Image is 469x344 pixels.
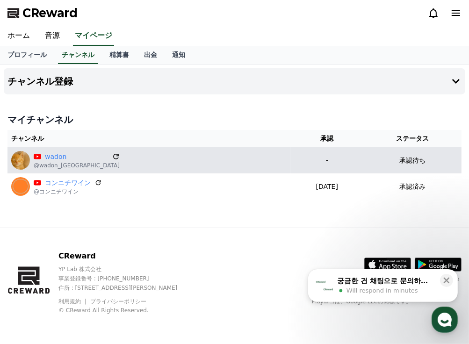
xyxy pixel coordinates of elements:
[45,152,108,162] a: wadon
[22,6,78,21] span: CReward
[7,76,73,86] h4: チャンネル登録
[137,46,165,64] a: 出金
[34,162,120,169] p: @wadon_[GEOGRAPHIC_DATA]
[11,177,30,196] img: コンニチワイン
[90,298,146,305] a: プライバシーポリシー
[165,46,193,64] a: 通知
[58,284,194,292] p: 住所 : [STREET_ADDRESS][PERSON_NAME]
[399,156,426,165] p: 承認待ち
[37,26,67,46] a: 音源
[62,266,121,290] a: Messages
[7,130,291,147] th: チャンネル
[58,298,88,305] a: 利用規約
[78,281,105,288] span: Messages
[291,130,363,147] th: 承認
[3,266,62,290] a: Home
[73,26,114,46] a: マイページ
[24,280,40,288] span: Home
[58,251,194,262] p: CReward
[399,182,426,192] p: 承認済み
[34,188,102,195] p: @コンニチワイン
[7,6,78,21] a: CReward
[102,46,137,64] a: 精算書
[58,46,98,64] a: チャンネル
[363,130,462,147] th: ステータス
[58,265,194,273] p: YP Lab 株式会社
[7,113,462,126] h4: マイチャンネル
[138,280,161,288] span: Settings
[45,178,91,188] a: コンニチワイン
[58,307,194,314] p: © CReward All Rights Reserved.
[4,68,465,94] button: チャンネル登録
[11,151,30,170] img: wadon
[295,156,360,165] p: -
[295,182,360,192] p: [DATE]
[121,266,180,290] a: Settings
[58,275,194,282] p: 事業登録番号 : [PHONE_NUMBER]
